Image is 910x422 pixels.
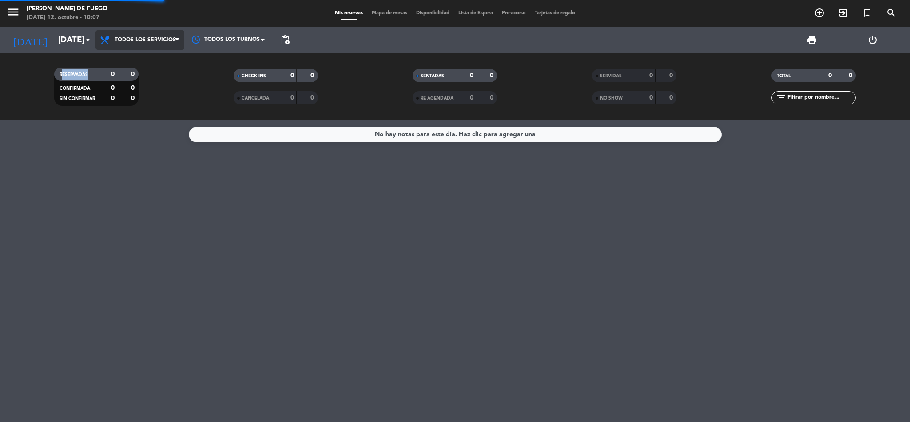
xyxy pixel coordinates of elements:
[131,95,136,101] strong: 0
[280,35,290,45] span: pending_actions
[470,95,473,101] strong: 0
[842,27,903,53] div: LOG OUT
[7,30,54,50] i: [DATE]
[886,8,897,18] i: search
[60,72,88,77] span: RESERVADAS
[375,129,536,140] div: No hay notas para este día. Haz clic para agregar una
[367,11,412,16] span: Mapa de mesas
[490,72,495,79] strong: 0
[111,71,115,77] strong: 0
[111,85,115,91] strong: 0
[828,72,832,79] strong: 0
[131,85,136,91] strong: 0
[867,35,878,45] i: power_settings_new
[600,74,622,78] span: SERVIDAS
[777,74,791,78] span: TOTAL
[27,4,107,13] div: [PERSON_NAME] de Fuego
[862,8,873,18] i: turned_in_not
[330,11,367,16] span: Mis reservas
[649,95,653,101] strong: 0
[776,92,787,103] i: filter_list
[600,96,623,100] span: NO SHOW
[412,11,454,16] span: Disponibilidad
[669,72,675,79] strong: 0
[115,37,176,43] span: Todos los servicios
[27,13,107,22] div: [DATE] 12. octubre - 10:07
[787,93,855,103] input: Filtrar por nombre...
[849,72,854,79] strong: 0
[60,96,95,101] span: SIN CONFIRMAR
[60,86,90,91] span: CONFIRMADA
[649,72,653,79] strong: 0
[7,5,20,19] i: menu
[131,71,136,77] strong: 0
[497,11,530,16] span: Pre-acceso
[310,72,316,79] strong: 0
[530,11,580,16] span: Tarjetas de regalo
[454,11,497,16] span: Lista de Espera
[807,35,817,45] span: print
[490,95,495,101] strong: 0
[310,95,316,101] strong: 0
[83,35,93,45] i: arrow_drop_down
[421,74,444,78] span: SENTADAS
[838,8,849,18] i: exit_to_app
[242,74,266,78] span: CHECK INS
[242,96,269,100] span: CANCELADA
[7,5,20,22] button: menu
[290,95,294,101] strong: 0
[421,96,453,100] span: RE AGENDADA
[669,95,675,101] strong: 0
[470,72,473,79] strong: 0
[290,72,294,79] strong: 0
[111,95,115,101] strong: 0
[814,8,825,18] i: add_circle_outline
